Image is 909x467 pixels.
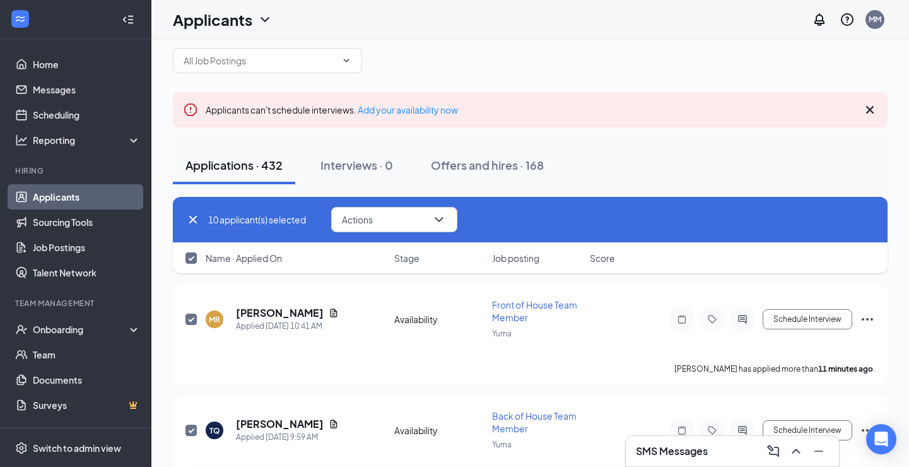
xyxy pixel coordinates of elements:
div: Availability [394,313,484,326]
div: Switch to admin view [33,442,121,454]
div: Applications · 432 [185,157,283,173]
div: Onboarding [33,323,130,336]
b: 11 minutes ago [818,364,873,374]
svg: Document [329,419,339,429]
span: Actions [342,215,373,224]
span: Back of House Team Member [492,410,577,434]
span: Stage [394,252,419,264]
a: Add your availability now [358,104,458,115]
a: Documents [33,367,141,393]
div: Team Management [15,298,138,309]
span: Job posting [492,252,539,264]
svg: UserCheck [15,323,28,336]
svg: Ellipses [860,423,875,438]
svg: QuestionInfo [840,12,855,27]
svg: ChevronDown [341,56,351,66]
svg: Notifications [812,12,827,27]
button: ActionsChevronDown [331,207,457,232]
p: [PERSON_NAME] has applied more than . [674,364,875,374]
div: MR [209,314,220,325]
svg: Cross [862,102,877,117]
svg: Tag [705,425,720,435]
div: Applied [DATE] 10:41 AM [236,320,339,333]
svg: WorkstreamLogo [14,13,26,25]
h1: Applicants [173,9,252,30]
span: Applicants can't schedule interviews. [206,104,458,115]
svg: ComposeMessage [766,444,781,459]
a: Scheduling [33,102,141,127]
button: ChevronUp [786,441,806,461]
div: Availability [394,424,484,437]
svg: Ellipses [860,312,875,327]
svg: Settings [15,442,28,454]
button: Minimize [809,441,829,461]
a: Messages [33,77,141,102]
svg: Note [674,314,689,324]
h5: [PERSON_NAME] [236,417,324,431]
svg: Document [329,308,339,318]
div: Offers and hires · 168 [431,157,544,173]
a: Home [33,52,141,77]
svg: Minimize [811,444,826,459]
svg: ActiveChat [735,314,750,324]
a: Sourcing Tools [33,210,141,235]
div: MM [869,14,881,25]
button: Schedule Interview [763,420,852,440]
span: Yuma [492,440,512,449]
svg: ChevronDown [257,12,273,27]
svg: Collapse [122,13,134,26]
a: Job Postings [33,235,141,260]
span: Front of House Team Member [492,299,577,323]
input: All Job Postings [184,54,336,68]
div: Open Intercom Messenger [866,424,896,454]
span: Name · Applied On [206,252,282,264]
svg: Note [674,425,689,435]
div: Reporting [33,134,141,146]
button: Schedule Interview [763,309,852,329]
span: Yuma [492,329,512,338]
svg: ChevronUp [789,444,804,459]
svg: Cross [185,212,201,227]
span: Score [590,252,615,264]
a: SurveysCrown [33,393,141,418]
h5: [PERSON_NAME] [236,306,324,320]
div: Interviews · 0 [320,157,393,173]
a: Team [33,342,141,367]
div: Hiring [15,165,138,176]
svg: ActiveChat [735,425,750,435]
h3: SMS Messages [636,444,708,458]
svg: Tag [705,314,720,324]
div: Applied [DATE] 9:59 AM [236,431,339,444]
div: TQ [209,425,220,436]
button: ComposeMessage [763,441,783,461]
a: Applicants [33,184,141,210]
a: Talent Network [33,260,141,285]
svg: ChevronDown [431,212,447,227]
span: 10 applicant(s) selected [208,213,306,227]
svg: Error [183,102,198,117]
svg: Analysis [15,134,28,146]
